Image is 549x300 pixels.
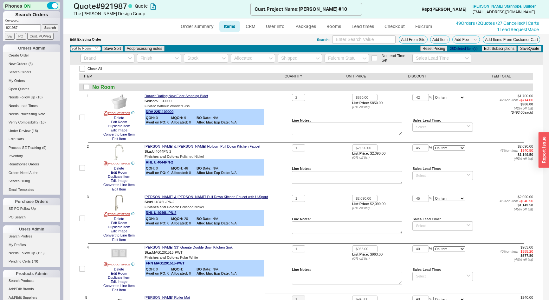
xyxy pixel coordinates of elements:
[420,46,447,51] button: Reset Pricing
[412,272,473,281] input: Select...
[452,36,471,43] button: Add Fee
[146,110,173,114] a: DRV 2251100000
[322,21,346,32] a: Rooms
[3,111,60,117] a: Needs Processing Note
[520,199,533,203] span: - $940.50
[292,94,305,101] input: Qty
[109,128,129,132] button: Edit Image
[23,3,31,9] span: ON
[255,6,347,12] div: Cust. Project Name : [PERSON_NAME] #10
[171,221,188,225] b: Allocated:
[109,179,129,183] button: Edit Image
[171,120,197,124] span: 0
[3,11,60,18] h1: Search Orders
[197,217,211,221] b: BO Date:
[110,187,128,191] button: Edit Item
[3,170,60,176] a: Orders Need Auths
[412,171,473,180] input: Select...
[109,221,129,225] button: Edit Room
[101,132,137,137] button: Convert to Line Item
[518,153,533,157] span: $1,149.50
[473,10,535,14] div: [EMAIL_ADDRESS][DOMAIN_NAME]
[3,86,60,92] a: Open Quotes
[473,4,536,9] span: [PERSON_NAME] Stanhope , Builder
[171,171,197,175] span: 0
[145,256,289,260] div: Polar White
[146,221,166,225] b: Avail on PO:
[500,199,518,203] span: 45 % on item
[137,54,181,63] input: Finish
[152,99,171,103] span: 2251100000
[81,54,134,63] input: Brand
[109,120,129,124] button: Edit Room
[520,149,533,153] span: - $940.50
[171,116,183,120] b: MQOH:
[292,167,403,171] div: Line Notes:
[171,120,188,124] b: Allocated:
[352,101,412,109] div: $850.00
[36,251,45,255] span: ( 195 )
[9,112,45,116] span: Needs Processing Note
[146,261,184,265] a: FRN MAG1201515-PWT
[146,120,171,124] span: 0
[146,116,171,120] span: 0
[152,250,183,254] span: MAG1201515-PWT
[146,267,155,271] b: QOH:
[467,224,470,226] svg: open menu
[101,233,137,237] button: Convert to Line Item
[518,46,541,51] button: SaveQuote
[430,36,450,43] button: Add Item
[412,118,473,123] div: Sales Lead Time:
[110,238,128,242] button: Edit Item
[473,106,533,110] div: ( 42 % off list)
[79,66,85,72] input: Check All
[520,296,533,299] span: $240.00
[70,37,101,42] div: Edit Existing Order
[285,74,346,78] div: QUANTITY
[497,27,539,32] a: 1Lead RequestMade
[408,74,470,78] div: DISCOUNT
[36,95,43,99] span: ( 10 )
[401,37,425,42] span: Add From Site
[352,101,369,105] b: List Price:
[222,57,226,60] svg: open menu
[399,36,428,43] button: Add From Site
[412,268,473,272] div: Sales Lead Time:
[352,252,369,256] b: List Price:
[125,46,165,51] button: Addprocessing notes
[473,157,533,161] div: ( 45 % off list)
[146,271,171,276] span: 0
[101,284,137,288] button: Convert to Line Item
[500,149,518,153] span: 45 % on item
[432,37,448,42] span: Add Item
[3,77,60,84] a: My Orders
[9,259,31,263] span: Pending Certs
[145,250,152,254] span: Sku:
[231,54,275,63] input: Allocated
[3,103,60,109] a: Needs Lead Times
[3,214,60,221] a: PO Search
[146,211,176,215] a: RHL U.4046L-PN-2
[74,2,250,10] h1: Quote # 921987
[241,21,260,32] a: CRM
[176,21,218,32] a: Order summary
[9,251,35,255] span: Needs Follow Up
[291,21,320,32] a: Packages
[145,144,260,149] a: [PERSON_NAME] & [PERSON_NAME] Holborn Pull Down Kitchen Faucet
[3,94,60,101] a: Needs Follow Up(10)
[106,225,132,229] button: Duplicate Item
[145,205,179,209] b: Finishes and Colors :
[3,233,60,240] a: Search Profiles
[346,74,408,78] div: UNIT PRICE
[111,245,127,261] img: MAG1201515-PWT_esvlv7
[197,217,235,221] span: N/A
[412,167,473,171] div: Sales Lead Time:
[145,195,268,199] a: [PERSON_NAME] & [PERSON_NAME] Pull Down Kitchen Faucet with U-Spout
[146,116,155,120] b: QOH:
[171,271,188,275] b: Allocated:
[520,250,533,254] span: - $385.20
[292,195,305,202] input: Qty
[412,217,473,221] div: Sales Lead Time:
[352,252,412,261] div: $963.00
[3,286,60,292] a: Add/Edit Brands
